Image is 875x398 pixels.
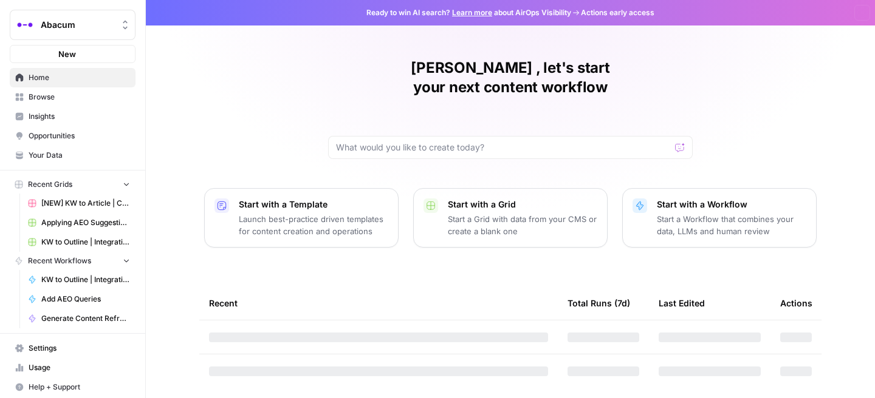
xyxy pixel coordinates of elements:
input: What would you like to create today? [336,141,670,153]
a: Generate Content Refresh Updates Brief [22,309,136,328]
p: Launch best-practice driven templates for content creation and operations [239,213,388,237]
span: Opportunities [29,130,130,141]
p: Start with a Template [239,198,388,211]
span: [NEW] KW to Article | Cohort Grid [41,198,130,209]
button: Recent Workflows [10,252,136,270]
div: Last Edited [659,286,705,320]
button: Recent Grids [10,175,136,194]
span: Help + Support [29,382,130,393]
button: Help + Support [10,377,136,397]
span: Insights [29,111,130,122]
span: Ready to win AI search? about AirOps Visibility [366,7,571,18]
a: KW to Outline | Integration Pages [22,270,136,289]
p: Start with a Workflow [657,198,806,211]
div: Total Runs (7d) [568,286,630,320]
span: Recent Grids [28,179,72,190]
div: Actions [780,286,812,320]
a: KW to Outline | Integration Pages Grid [22,232,136,252]
a: Opportunities [10,126,136,146]
span: Recent Workflows [28,255,91,266]
a: Usage [10,358,136,377]
span: Usage [29,362,130,373]
div: Recent [209,286,548,320]
a: Add AEO Queries [22,289,136,309]
a: Settings [10,339,136,358]
span: Actions early access [581,7,654,18]
span: Your Data [29,150,130,161]
span: Home [29,72,130,83]
span: Abacum [41,19,114,31]
a: Applying AEO Suggestions [22,213,136,232]
span: KW to Outline | Integration Pages [41,274,130,285]
a: Learn more [452,8,492,17]
span: Settings [29,343,130,354]
span: KW to Outline | Integration Pages Grid [41,237,130,248]
button: Workspace: Abacum [10,10,136,40]
p: Start a Grid with data from your CMS or create a blank one [448,213,597,237]
a: Insights [10,107,136,126]
button: Start with a WorkflowStart a Workflow that combines your data, LLMs and human review [622,188,817,248]
a: Home [10,68,136,87]
span: New [58,48,76,60]
a: [NEW] KW to Article | Cohort Grid [22,194,136,213]
button: Start with a GridStart a Grid with data from your CMS or create a blank one [413,188,608,248]
button: Start with a TemplateLaunch best-practice driven templates for content creation and operations [204,188,399,248]
span: Add AEO Queries [41,294,130,305]
h1: [PERSON_NAME] , let's start your next content workflow [328,58,693,97]
span: Generate Content Refresh Updates Brief [41,313,130,324]
img: Abacum Logo [14,14,36,36]
button: New [10,45,136,63]
p: Start with a Grid [448,198,597,211]
p: Start a Workflow that combines your data, LLMs and human review [657,213,806,237]
span: Browse [29,92,130,103]
a: Browse [10,87,136,107]
span: Applying AEO Suggestions [41,217,130,228]
a: Your Data [10,146,136,165]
